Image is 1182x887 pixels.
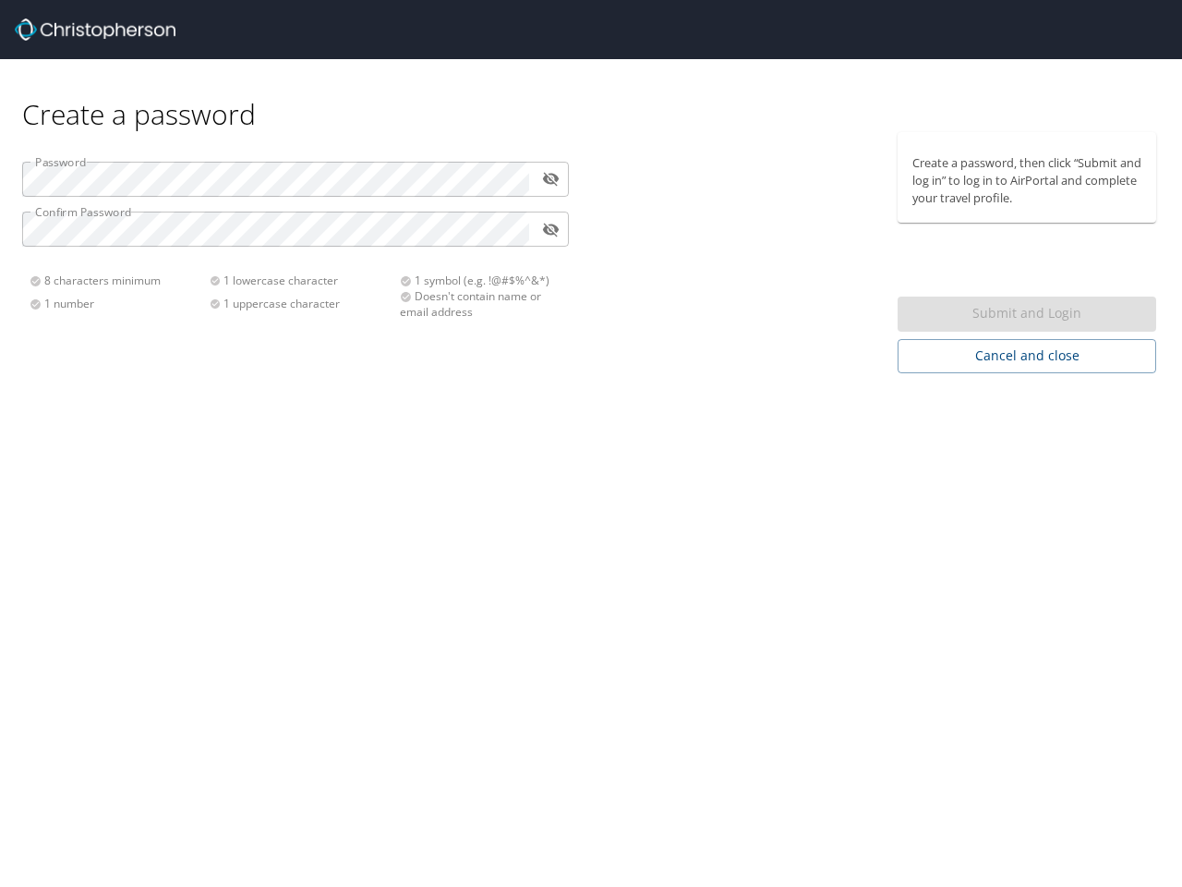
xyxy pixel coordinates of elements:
button: toggle password visibility [537,215,565,244]
span: Cancel and close [912,345,1141,368]
button: Cancel and close [898,339,1156,373]
div: 1 lowercase character [210,273,390,288]
div: 8 characters minimum [30,273,210,288]
div: 1 symbol (e.g. !@#$%^&*) [400,273,558,288]
img: Christopherson_logo_rev.png [15,18,175,41]
div: 1 uppercase character [210,296,390,311]
div: Create a password [22,59,1160,132]
div: Doesn't contain name or email address [400,288,558,320]
button: toggle password visibility [537,164,565,193]
div: 1 number [30,296,210,311]
p: Create a password, then click “Submit and log in” to log in to AirPortal and complete your travel... [912,154,1141,208]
